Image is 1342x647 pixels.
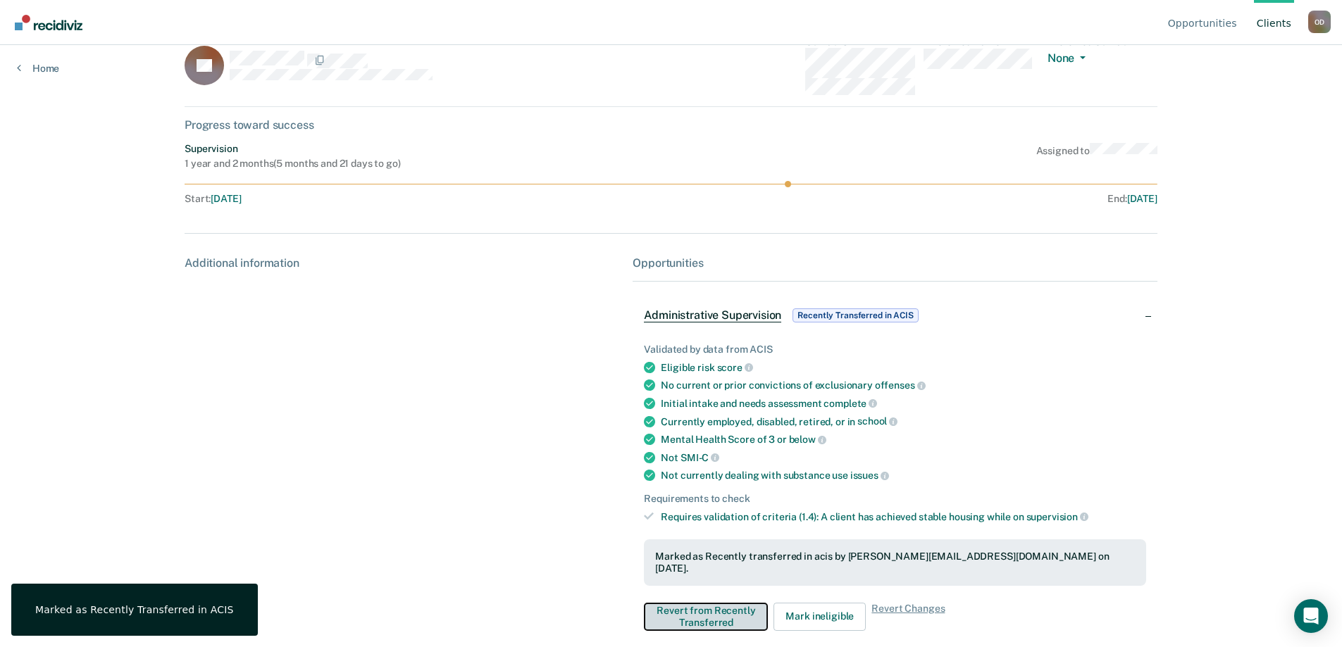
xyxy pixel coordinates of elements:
a: Home [17,62,59,75]
div: Initial intake and needs assessment [661,397,1145,410]
span: [DATE] [211,193,241,204]
div: O D [1308,11,1331,33]
div: Marked as Recently Transferred in ACIS [35,603,234,616]
div: Additional information [185,256,621,270]
div: Not [661,451,1145,464]
div: Currently employed, disabled, retired, or in [661,415,1145,428]
span: below [789,434,826,445]
button: Revert from Recently Transferred [644,603,768,631]
div: Validated by data from ACIS [644,344,1145,356]
span: Administrative Supervision [644,308,781,322]
div: Open Intercom Messenger [1294,599,1328,633]
button: Mark ineligible [773,603,866,631]
span: school [857,415,897,427]
div: Opportunities [633,256,1157,270]
img: Recidiviz [15,15,82,30]
div: No current or prior convictions of exclusionary [661,379,1145,391]
div: End : [677,193,1157,205]
div: Supervision [185,143,400,155]
div: Progress toward success [185,118,1157,132]
div: Eligible risk [661,361,1145,374]
div: 1 year and 2 months ( 5 months and 21 days to go ) [185,158,400,170]
button: None [1048,51,1091,68]
div: Requires validation of criteria (1.4): A client has achieved stable housing while on [661,510,1145,523]
span: Recently Transferred in ACIS [793,308,919,322]
span: offenses [875,379,926,391]
span: SMI-C [681,452,719,463]
div: Administrative SupervisionRecently Transferred in ACIS [633,293,1157,338]
div: Start : [185,193,671,205]
span: complete [824,398,877,409]
span: [DATE] [1127,193,1157,204]
div: Not currently dealing with substance use [661,469,1145,482]
div: Marked as Recently transferred in acis by [PERSON_NAME][EMAIL_ADDRESS][DOMAIN_NAME] on [DATE]. [655,551,1134,574]
div: Mental Health Score of 3 or [661,433,1145,446]
div: Requirements to check [644,493,1145,505]
span: score [717,362,753,373]
div: Assigned to [1036,143,1157,170]
span: Revert Changes [871,603,945,631]
button: Profile dropdown button [1308,11,1331,33]
span: supervision [1026,511,1088,522]
span: issues [850,470,889,481]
